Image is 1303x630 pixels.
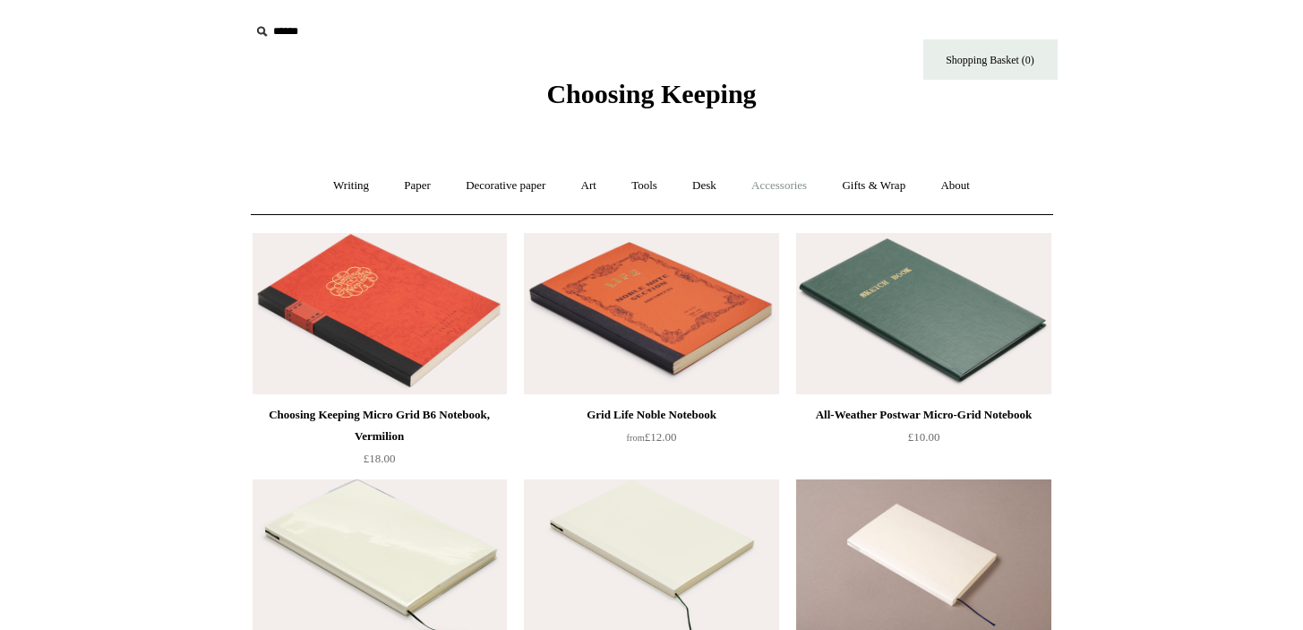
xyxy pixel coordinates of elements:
[796,233,1050,394] img: All-Weather Postwar Micro-Grid Notebook
[546,93,756,106] a: Choosing Keeping
[735,162,823,210] a: Accessories
[253,404,507,478] a: Choosing Keeping Micro Grid B6 Notebook, Vermilion £18.00
[253,233,507,394] a: Choosing Keeping Micro Grid B6 Notebook, Vermilion Choosing Keeping Micro Grid B6 Notebook, Vermi...
[676,162,733,210] a: Desk
[524,233,778,394] a: Grid Life Noble Notebook Grid Life Noble Notebook
[388,162,447,210] a: Paper
[796,233,1050,394] a: All-Weather Postwar Micro-Grid Notebook All-Weather Postwar Micro-Grid Notebook
[627,433,645,443] span: from
[524,404,778,478] a: Grid Life Noble Notebook from£12.00
[317,162,385,210] a: Writing
[796,404,1050,478] a: All-Weather Postwar Micro-Grid Notebook £10.00
[253,233,507,394] img: Choosing Keeping Micro Grid B6 Notebook, Vermilion
[908,430,940,444] span: £10.00
[826,162,922,210] a: Gifts & Wrap
[364,452,396,465] span: £18.00
[450,162,561,210] a: Decorative paper
[615,162,673,210] a: Tools
[627,430,677,444] span: £12.00
[257,404,502,447] div: Choosing Keeping Micro Grid B6 Notebook, Vermilion
[924,162,986,210] a: About
[528,404,774,426] div: Grid Life Noble Notebook
[923,39,1058,80] a: Shopping Basket (0)
[801,404,1046,426] div: All-Weather Postwar Micro-Grid Notebook
[565,162,613,210] a: Art
[524,233,778,394] img: Grid Life Noble Notebook
[546,79,756,108] span: Choosing Keeping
